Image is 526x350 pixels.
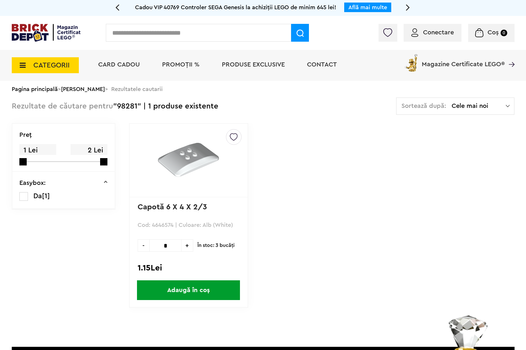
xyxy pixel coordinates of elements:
span: Cele mai noi [452,103,506,109]
a: [PERSON_NAME] [61,86,105,92]
span: CATEGORII [33,62,70,69]
a: Contact [307,61,337,68]
span: 2 Lei [71,144,107,157]
span: În stoc: 3 bucăţi [197,239,235,252]
span: Magazine Certificate LEGO® [422,53,505,67]
span: [1] [42,192,50,199]
a: Capotă 6 X 4 X 2/3 [138,203,207,211]
img: Capotă 6 X 4 X 2/3 [158,129,219,190]
a: Card Cadou [98,61,140,68]
p: Preţ [19,132,32,138]
span: Rezultate de căutare pentru [12,102,113,110]
p: Cod: 4646574 | Culoare: Alb (White) [138,221,240,236]
span: 1 Lei [19,144,56,157]
a: Adaugă în coș [130,280,248,300]
a: Magazine Certificate LEGO® [505,53,515,59]
span: Cadou VIP 40769 Controler SEGA Genesis la achiziții LEGO de minim 645 lei! [135,4,336,10]
a: Produse exclusive [222,61,285,68]
span: - [138,239,149,252]
small: 0 [501,30,507,36]
div: "98281" | 1 produse existente [12,97,218,115]
div: 1.15Lei [138,264,240,272]
span: Conectare [423,29,454,36]
span: Da [33,192,42,199]
span: Adaugă în coș [137,280,240,300]
a: Conectare [411,29,454,36]
span: + [181,239,193,252]
a: Află mai multe [348,4,387,10]
a: PROMOȚII % [162,61,200,68]
div: > > Rezultatele cautarii [12,81,515,97]
span: Sortează după: [401,103,446,109]
span: Coș [488,29,499,36]
a: Pagina principală [12,86,58,92]
p: Easybox: [19,180,46,186]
